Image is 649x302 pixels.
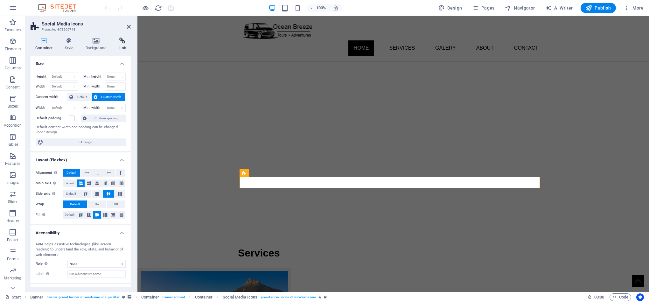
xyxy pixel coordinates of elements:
[31,56,131,67] h4: Size
[36,93,67,101] label: Content width
[333,5,338,11] i: On resize automatically adjust zoom level to fit chosen device.
[162,293,185,301] span: . banner-content
[114,200,118,208] span: Off
[8,104,18,109] p: Boxes
[505,5,535,11] span: Navigator
[472,5,494,11] span: Pages
[5,66,21,71] p: Columns
[545,5,573,11] span: AI Writer
[65,211,74,219] span: Default
[31,152,131,164] h4: Layout (Flexbox)
[142,4,149,12] button: Click here to leave preview mode and continue editing
[67,270,126,278] input: Use a descriptive name
[438,5,462,11] span: Design
[36,190,63,198] label: Side axis
[141,293,159,301] span: Click to select. Double-click to edit
[42,27,118,32] h3: Preset #ed-873206713
[5,293,21,301] a: Click to cancel selection. Double-click to open Pages
[470,3,497,13] button: Pages
[588,293,604,301] h6: Session time
[4,276,21,281] p: Marketing
[6,180,19,185] p: Images
[122,295,125,299] i: This element is a customizable preset
[92,93,126,101] button: Custom width
[612,293,628,301] span: Code
[36,260,49,267] span: Role
[6,218,19,223] p: Header
[87,200,106,208] button: On
[65,179,74,187] span: Default
[46,293,120,301] span: . banner .preset-banner-v3-wireframe-one .parallax
[36,125,126,135] div: Default content width and padding can be changed under Design.
[31,284,131,296] h4: Shape Dividers
[599,295,600,299] span: :
[636,293,644,301] button: Usercentrics
[624,5,644,11] span: More
[81,115,126,122] button: Custom spacing
[36,200,63,208] label: Wrap
[81,38,114,51] h4: Background
[4,123,22,128] p: Accordion
[66,169,76,177] span: Default
[70,200,80,208] span: Default
[63,179,77,187] button: Default
[36,270,67,278] label: Label
[36,138,126,146] button: Edit design
[88,115,124,122] span: Custom spacing
[586,5,611,11] span: Publish
[195,293,213,301] span: Click to select. Double-click to edit
[63,169,80,177] button: Default
[36,85,50,88] label: Width
[31,225,131,237] h4: Accessibility
[36,179,63,187] label: Main axis
[4,27,21,32] p: Favorites
[37,4,84,12] img: Editor Logo
[5,161,20,166] p: Features
[7,256,18,262] p: Forms
[6,85,20,90] p: Content
[107,200,125,208] button: Off
[307,4,329,12] button: 100%
[99,93,124,101] span: Custom width
[36,169,63,177] label: Alignment
[30,293,44,301] span: Click to select. Double-click to edit
[610,293,631,301] button: Code
[36,115,69,122] label: Default padding
[8,199,18,204] p: Slider
[155,4,162,12] i: Reload page
[502,3,538,13] button: Navigator
[45,138,124,146] span: Edit design
[436,3,465,13] button: Design
[36,75,50,78] label: Height
[260,293,316,301] span: . preset-social-icons-v3-wireframe-one
[36,106,50,109] label: Width
[543,3,576,13] button: AI Writer
[594,293,604,301] span: 00 00
[66,190,76,198] span: Default
[31,38,60,51] h4: Container
[95,200,99,208] span: On
[5,46,21,52] p: Elements
[42,21,131,27] h2: Social Media Icons
[83,75,105,78] label: Min. height
[154,4,162,12] button: reload
[60,38,81,51] h4: Style
[67,93,91,101] button: Default
[7,237,18,242] p: Footer
[114,38,131,51] h4: Link
[581,3,616,13] button: Publish
[223,293,258,301] span: Click to select. Double-click to edit
[621,3,646,13] button: More
[36,242,126,258] div: ARIA helps assistive technologies (like screen readers) to understand the role, state, and behavi...
[128,295,131,299] i: This element contains a background
[63,190,80,198] button: Default
[7,142,18,147] p: Tables
[63,211,77,219] button: Default
[436,3,465,13] div: Design (Ctrl+Alt+Y)
[75,93,89,101] span: Default
[316,4,326,12] h6: 100%
[83,85,105,88] label: Min. width
[63,200,87,208] button: Default
[324,295,327,299] i: This element is a customizable preset
[83,106,105,109] label: Min. width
